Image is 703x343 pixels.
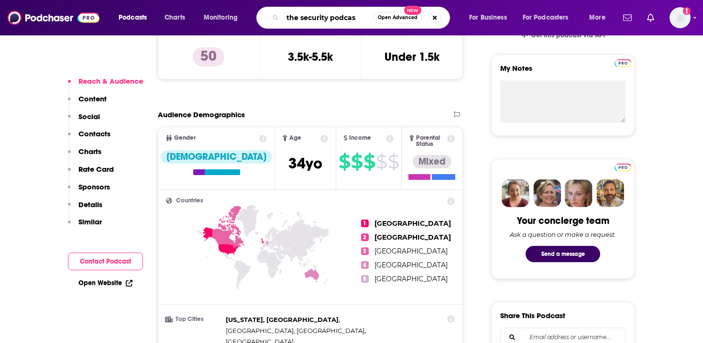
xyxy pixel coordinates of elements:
img: User Profile [670,7,691,28]
img: Sydney Profile [502,179,529,207]
span: More [589,11,605,24]
span: 4 [361,261,369,269]
span: 1 [361,220,369,227]
span: , [226,314,340,325]
img: Podchaser Pro [615,164,631,171]
span: $ [363,154,375,169]
img: Podchaser Pro [615,59,631,67]
span: For Business [469,11,507,24]
span: [GEOGRAPHIC_DATA], [GEOGRAPHIC_DATA] [226,327,364,334]
div: Search podcasts, credits, & more... [265,7,459,29]
span: Countries [176,198,203,204]
div: Mixed [413,155,451,168]
span: Charts [165,11,185,24]
p: Sponsors [78,182,110,191]
div: Ask a question or make a request. [510,231,616,238]
span: Monitoring [204,11,238,24]
p: Content [78,94,107,103]
p: Contacts [78,129,110,138]
button: open menu [112,10,159,25]
img: Jon Profile [596,179,624,207]
button: Open AdvancedNew [373,12,422,23]
button: Contact Podcast [68,253,143,270]
p: Details [78,200,102,209]
span: [GEOGRAPHIC_DATA] [374,233,451,242]
span: Gender [174,135,196,141]
p: Rate Card [78,165,114,174]
a: Pro website [615,162,631,171]
span: 3 [361,247,369,255]
h3: 3.5k-5.5k [288,50,333,64]
span: Open Advanced [378,15,417,20]
span: $ [351,154,362,169]
p: 50 [193,47,224,66]
h2: Audience Demographics [158,110,245,119]
a: Open Website [78,279,132,287]
span: Parental Status [416,135,446,147]
a: Pro website [615,58,631,67]
span: 5 [361,275,369,283]
a: Show notifications dropdown [619,10,636,26]
div: Your concierge team [517,215,609,227]
a: Charts [158,10,191,25]
h3: Share This Podcast [500,311,565,320]
span: [GEOGRAPHIC_DATA] [374,219,451,228]
button: open menu [197,10,250,25]
span: $ [376,154,387,169]
span: 34 yo [288,154,322,173]
button: Reach & Audience [68,77,143,94]
button: Content [68,94,107,112]
img: Jules Profile [565,179,593,207]
span: 2 [361,233,369,241]
span: Income [349,135,371,141]
button: open menu [582,10,617,25]
span: [GEOGRAPHIC_DATA] [374,247,448,255]
label: My Notes [500,64,626,80]
button: Sponsors [68,182,110,200]
span: [US_STATE], [GEOGRAPHIC_DATA] [226,316,339,323]
p: Reach & Audience [78,77,143,86]
button: Details [68,200,102,218]
a: Show notifications dropdown [643,10,658,26]
span: Age [289,135,301,141]
svg: Add a profile image [683,7,691,15]
p: Social [78,112,100,121]
span: [GEOGRAPHIC_DATA] [374,275,448,283]
button: Rate Card [68,165,114,182]
button: Charts [68,147,101,165]
img: Podchaser - Follow, Share and Rate Podcasts [8,9,99,27]
button: Contacts [68,129,110,147]
img: Barbara Profile [533,179,561,207]
span: New [404,6,421,15]
h3: Top Cities [166,316,222,322]
input: Search podcasts, credits, & more... [283,10,373,25]
button: Similar [68,217,102,235]
span: [GEOGRAPHIC_DATA] [374,261,448,269]
span: For Podcasters [523,11,569,24]
span: $ [388,154,399,169]
button: Social [68,112,100,130]
span: Podcasts [119,11,147,24]
button: open menu [516,10,582,25]
span: , [226,325,366,336]
button: Send a message [526,246,600,262]
span: $ [339,154,350,169]
span: Logged in as autumncomm [670,7,691,28]
p: Charts [78,147,101,156]
p: Similar [78,217,102,226]
div: [DEMOGRAPHIC_DATA] [161,150,272,164]
h3: Under 1.5k [384,50,439,64]
button: open menu [462,10,519,25]
button: Show profile menu [670,7,691,28]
